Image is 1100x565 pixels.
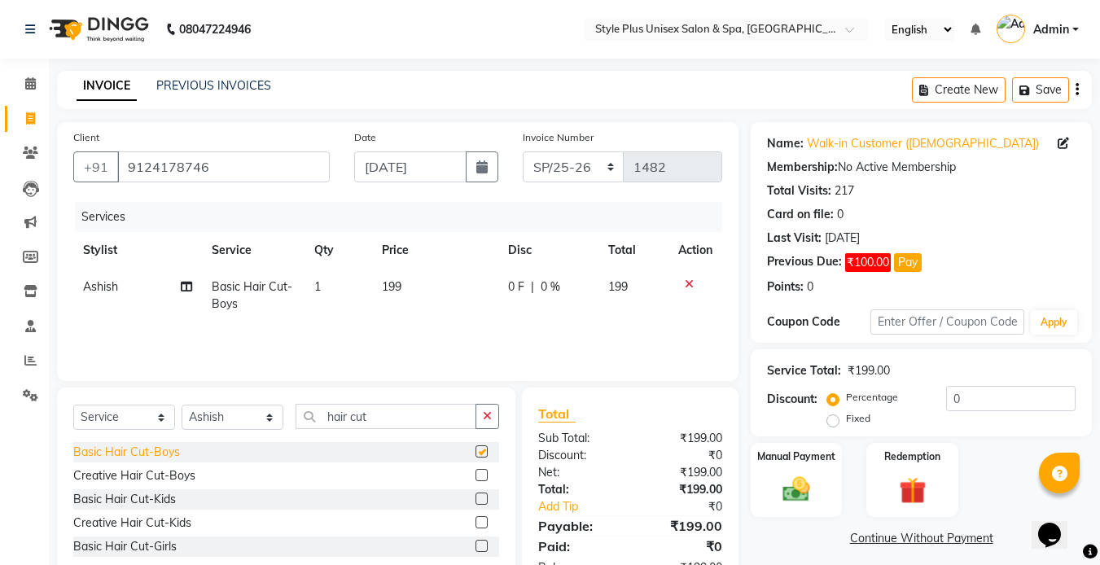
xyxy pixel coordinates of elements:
[807,278,813,296] div: 0
[538,405,576,423] span: Total
[73,515,191,532] div: Creative Hair Cut-Kids
[117,151,330,182] input: Search by Name/Mobile/Email/Code
[531,278,534,296] span: |
[884,449,940,464] label: Redemption
[767,206,834,223] div: Card on file:
[754,530,1089,547] a: Continue Without Payment
[296,404,476,429] input: Search or Scan
[668,232,722,269] th: Action
[1031,310,1077,335] button: Apply
[77,72,137,101] a: INVOICE
[846,411,870,426] label: Fixed
[73,444,180,461] div: Basic Hair Cut-Boys
[767,313,870,331] div: Coupon Code
[648,498,735,515] div: ₹0
[179,7,251,52] b: 08047224946
[73,491,176,508] div: Basic Hair Cut-Kids
[767,230,822,247] div: Last Visit:
[541,278,560,296] span: 0 %
[630,537,734,556] div: ₹0
[894,253,922,272] button: Pay
[83,279,118,294] span: Ashish
[835,182,854,199] div: 217
[757,449,835,464] label: Manual Payment
[526,537,630,556] div: Paid:
[870,309,1024,335] input: Enter Offer / Coupon Code
[1033,21,1069,38] span: Admin
[498,232,598,269] th: Disc
[774,474,818,505] img: _cash.svg
[73,151,119,182] button: +91
[845,253,891,272] span: ₹100.00
[314,279,321,294] span: 1
[526,447,630,464] div: Discount:
[807,135,1039,152] a: Walk-in Customer ([DEMOGRAPHIC_DATA])
[42,7,153,52] img: logo
[837,206,844,223] div: 0
[156,78,271,93] a: PREVIOUS INVOICES
[846,390,898,405] label: Percentage
[526,481,630,498] div: Total:
[73,467,195,484] div: Creative Hair Cut-Boys
[382,279,401,294] span: 199
[202,232,305,269] th: Service
[767,159,1076,176] div: No Active Membership
[825,230,860,247] div: [DATE]
[598,232,669,269] th: Total
[212,279,292,311] span: Basic Hair Cut-Boys
[767,182,831,199] div: Total Visits:
[1012,77,1069,103] button: Save
[526,464,630,481] div: Net:
[73,538,177,555] div: Basic Hair Cut-Girls
[630,464,734,481] div: ₹199.00
[523,130,594,145] label: Invoice Number
[526,498,647,515] a: Add Tip
[630,447,734,464] div: ₹0
[526,430,630,447] div: Sub Total:
[767,253,842,272] div: Previous Due:
[73,232,202,269] th: Stylist
[767,278,804,296] div: Points:
[305,232,373,269] th: Qty
[630,516,734,536] div: ₹199.00
[73,130,99,145] label: Client
[508,278,524,296] span: 0 F
[630,430,734,447] div: ₹199.00
[630,481,734,498] div: ₹199.00
[75,202,734,232] div: Services
[848,362,890,379] div: ₹199.00
[767,391,817,408] div: Discount:
[997,15,1025,43] img: Admin
[1032,500,1084,549] iframe: chat widget
[767,362,841,379] div: Service Total:
[912,77,1006,103] button: Create New
[354,130,376,145] label: Date
[891,474,935,507] img: _gift.svg
[608,279,628,294] span: 199
[767,159,838,176] div: Membership:
[526,516,630,536] div: Payable:
[372,232,498,269] th: Price
[767,135,804,152] div: Name:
